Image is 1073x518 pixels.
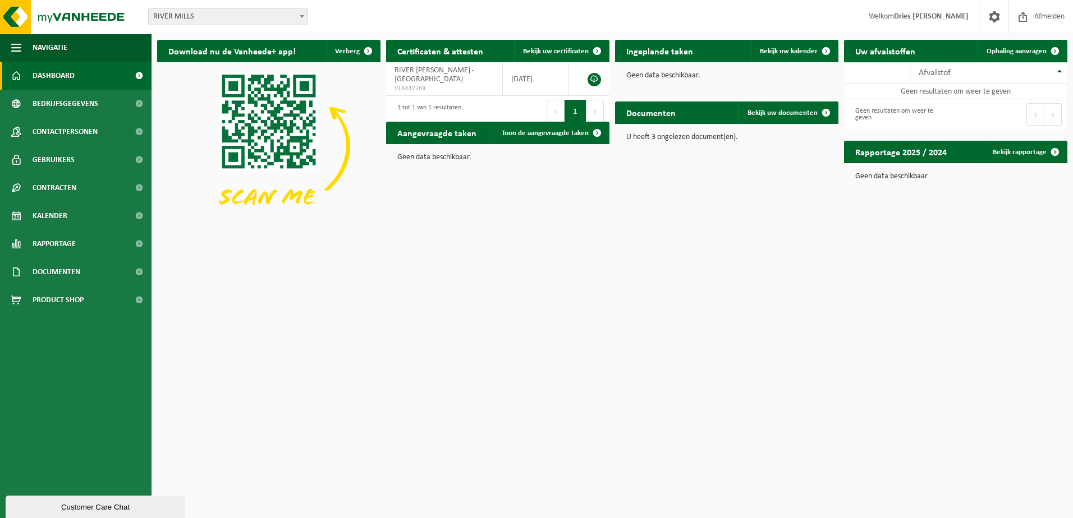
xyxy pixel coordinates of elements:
[395,84,494,93] span: VLA612769
[984,141,1066,163] a: Bekijk rapportage
[6,493,187,518] iframe: chat widget
[978,40,1066,62] a: Ophaling aanvragen
[33,62,75,90] span: Dashboard
[987,48,1047,55] span: Ophaling aanvragen
[397,154,598,161] p: Geen data beschikbaar.
[844,40,927,62] h2: Uw afvalstoffen
[751,40,837,62] a: Bekijk uw kalender
[844,84,1067,99] td: Geen resultaten om weer te geven
[503,62,569,96] td: [DATE]
[335,48,360,55] span: Verberg
[547,100,565,122] button: Previous
[33,146,75,174] span: Gebruikers
[855,173,1056,181] p: Geen data beschikbaar
[626,72,827,80] p: Geen data beschikbaar.
[386,40,494,62] h2: Certificaten & attesten
[326,40,379,62] button: Verberg
[395,66,474,84] span: RIVER [PERSON_NAME] - [GEOGRAPHIC_DATA]
[149,9,308,25] span: RIVER MILLS
[33,202,67,230] span: Kalender
[748,109,818,117] span: Bekijk uw documenten
[760,48,818,55] span: Bekijk uw kalender
[1044,103,1062,126] button: Next
[739,101,837,124] a: Bekijk uw documenten
[33,258,80,286] span: Documenten
[157,40,307,62] h2: Download nu de Vanheede+ app!
[33,230,76,258] span: Rapportage
[1026,103,1044,126] button: Previous
[493,122,608,144] a: Toon de aangevraagde taken
[386,122,488,144] h2: Aangevraagde taken
[586,100,604,122] button: Next
[626,133,827,141] p: U heeft 3 ongelezen document(en).
[33,34,67,62] span: Navigatie
[523,48,589,55] span: Bekijk uw certificaten
[919,68,951,77] span: Afvalstof
[615,101,687,123] h2: Documenten
[514,40,608,62] a: Bekijk uw certificaten
[33,118,98,146] span: Contactpersonen
[33,286,84,314] span: Product Shop
[33,174,76,202] span: Contracten
[148,8,308,25] span: RIVER MILLS
[894,12,969,21] strong: Dries [PERSON_NAME]
[33,90,98,118] span: Bedrijfsgegevens
[392,99,461,123] div: 1 tot 1 van 1 resultaten
[502,129,589,137] span: Toon de aangevraagde taken
[850,102,950,127] div: Geen resultaten om weer te geven
[844,141,958,163] h2: Rapportage 2025 / 2024
[157,62,380,230] img: Download de VHEPlus App
[565,100,586,122] button: 1
[615,40,704,62] h2: Ingeplande taken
